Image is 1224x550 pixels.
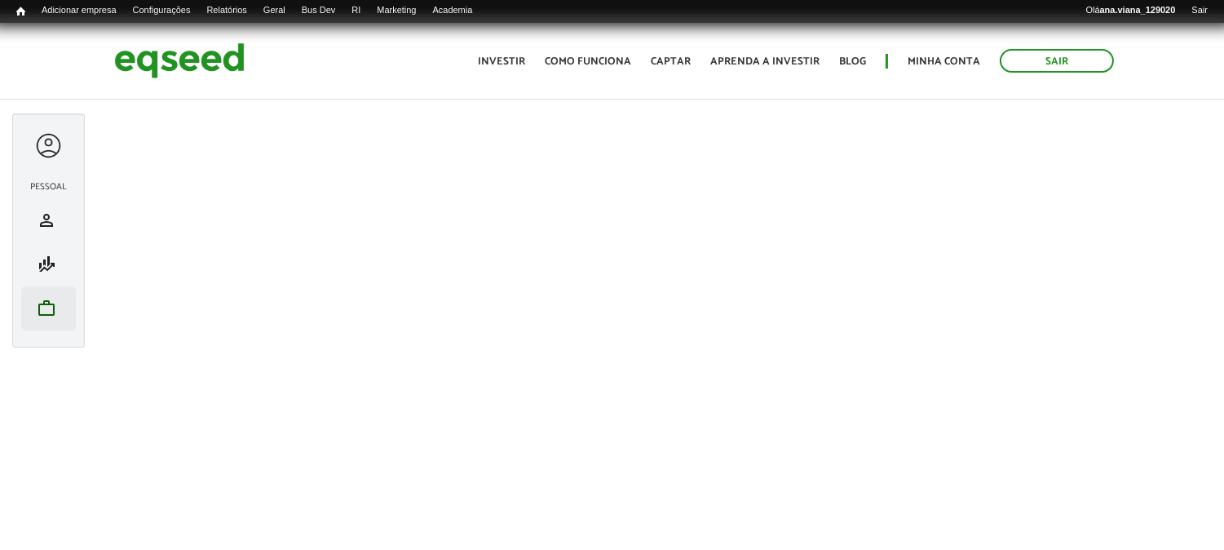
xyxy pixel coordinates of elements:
[16,6,25,17] span: Início
[343,4,369,17] a: RI
[114,39,245,82] img: EqSeed
[25,299,72,318] a: work
[198,4,254,17] a: Relatórios
[37,255,56,274] span: finance_mode
[1000,49,1114,73] a: Sair
[1183,4,1216,17] a: Sair
[21,182,76,192] h2: Pessoal
[839,56,866,67] a: Blog
[710,56,820,67] a: Aprenda a investir
[294,4,344,17] a: Bus Dev
[21,286,76,330] li: Meu portfólio
[1078,4,1184,17] a: Oláana.viana_129020
[33,4,125,17] a: Adicionar empresa
[25,255,72,274] a: finance_mode
[33,131,64,161] a: Expandir menu
[425,4,481,17] a: Academia
[651,56,691,67] a: Captar
[25,211,72,230] a: person
[255,4,294,17] a: Geral
[545,56,631,67] a: Como funciona
[478,56,525,67] a: Investir
[908,56,980,67] a: Minha conta
[8,4,33,20] a: Início
[369,4,424,17] a: Marketing
[37,299,56,318] span: work
[1100,5,1176,15] strong: ana.viana_129020
[21,198,76,242] li: Meu perfil
[125,4,199,17] a: Configurações
[21,242,76,286] li: Minha simulação
[37,211,56,230] span: person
